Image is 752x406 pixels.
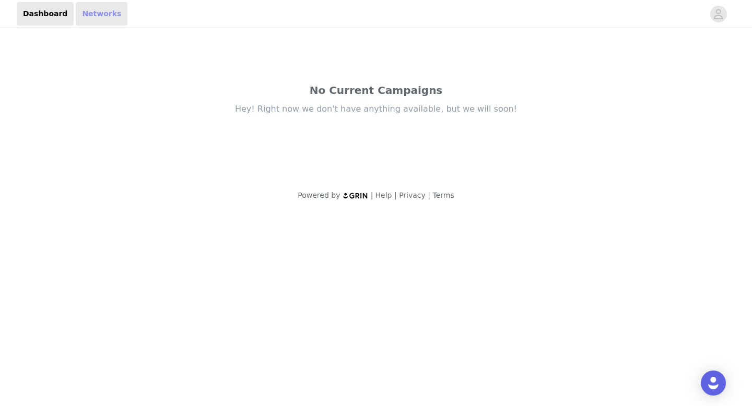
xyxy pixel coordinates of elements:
[394,191,397,199] span: |
[375,191,392,199] a: Help
[399,191,426,199] a: Privacy
[343,192,369,199] img: logo
[17,2,74,26] a: Dashboard
[432,191,454,199] a: Terms
[157,82,595,98] div: No Current Campaigns
[298,191,340,199] span: Powered by
[428,191,430,199] span: |
[76,2,127,26] a: Networks
[371,191,373,199] span: |
[701,371,726,396] div: Open Intercom Messenger
[713,6,723,22] div: avatar
[157,103,595,115] div: Hey! Right now we don't have anything available, but we will soon!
